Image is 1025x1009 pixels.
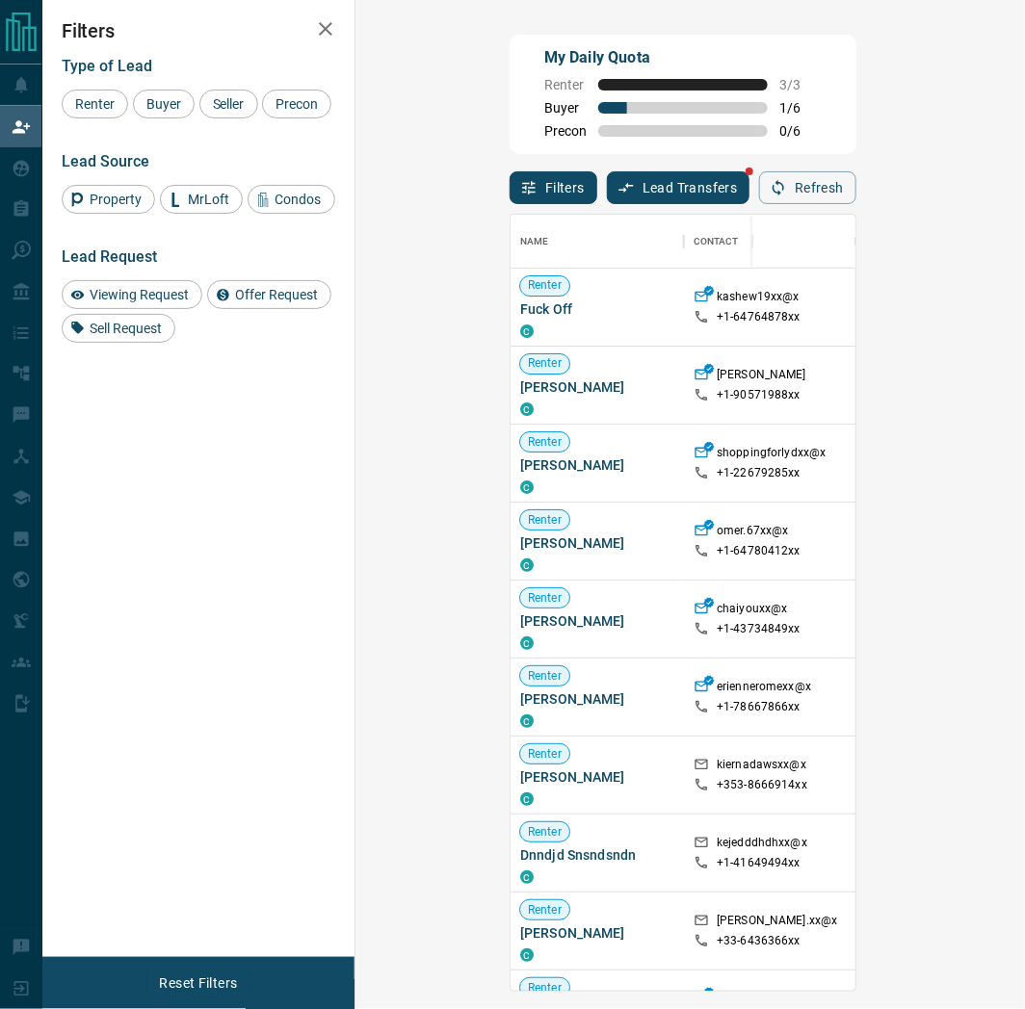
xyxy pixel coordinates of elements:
p: My Daily Quota [544,46,822,69]
p: omer.67xx@x [717,523,788,543]
div: Property [62,185,155,214]
p: chaiyouxx@x [717,601,787,621]
p: +1- 43734849xx [717,621,801,637]
span: [PERSON_NAME] [520,611,674,631]
span: Renter [520,512,569,529]
span: Renter [520,668,569,685]
span: Renter [520,355,569,372]
div: condos.ca [520,558,534,572]
span: Seller [206,96,251,112]
p: kashew19xx@x [717,289,800,309]
span: [PERSON_NAME] [520,767,674,787]
h2: Filters [62,19,335,42]
p: kejedddhdhxx@x [717,835,807,855]
div: Contact [694,215,739,269]
span: Fuck Off [520,299,674,319]
div: Buyer [133,90,195,118]
span: Renter [520,980,569,996]
div: condos.ca [520,402,534,416]
span: [PERSON_NAME] [520,377,674,397]
span: Buyer [544,100,587,116]
span: Condos [269,192,329,207]
div: condos.ca [520,948,534,962]
span: [PERSON_NAME] [520,533,674,553]
p: +1- 64780412xx [717,543,801,559]
span: [PERSON_NAME] [520,923,674,943]
span: Offer Request [228,287,325,302]
div: condos.ca [520,714,534,728]
p: +1- 64764878xx [717,309,801,325]
p: +1- 90571988xx [717,387,801,403]
div: condos.ca [520,636,534,650]
span: Renter [520,746,569,763]
p: +1- 22679285xx [717,465,801,481]
span: Property [83,192,148,207]
p: [PERSON_NAME].xx@x [717,913,837,933]
p: +353- 8666914xx [717,777,807,793]
span: Renter [520,434,569,451]
p: +1- 78667866xx [717,699,801,715]
div: condos.ca [520,792,534,806]
span: Renter [520,277,569,294]
span: 0 / 6 [779,123,822,139]
span: 1 / 6 [779,100,822,116]
span: Renter [520,824,569,841]
button: Refresh [759,171,856,204]
button: Reset Filters [146,967,250,999]
span: Dnndjd Snsndsndn [520,845,674,865]
span: Viewing Request [83,287,196,302]
span: Renter [68,96,121,112]
p: erienneromexx@x [717,679,811,699]
button: Filters [510,171,597,204]
span: Renter [520,590,569,607]
span: Sell Request [83,321,169,336]
span: Buyer [140,96,188,112]
span: MrLoft [181,192,236,207]
span: Precon [269,96,325,112]
button: Lead Transfers [607,171,750,204]
div: Offer Request [207,280,331,309]
div: Name [520,215,549,269]
span: 3 / 3 [779,77,822,92]
span: Precon [544,123,587,139]
div: condos.ca [520,324,534,338]
span: [PERSON_NAME] [520,689,674,709]
span: [PERSON_NAME] [520,455,674,475]
div: condos.ca [520,870,534,884]
div: Precon [262,90,331,118]
span: Renter [520,902,569,918]
div: Renter [62,90,128,118]
div: Sell Request [62,314,175,343]
div: condos.ca [520,480,534,494]
span: Lead Request [62,247,157,266]
p: shoppingforlydxx@x [717,445,826,465]
span: Type of Lead [62,57,152,75]
p: +1- 41649494xx [717,855,801,871]
div: MrLoft [160,185,243,214]
div: Condos [248,185,335,214]
p: kiernadawsxx@x [717,757,806,777]
p: [PERSON_NAME] [717,367,806,387]
div: Viewing Request [62,280,202,309]
div: Seller [199,90,258,118]
div: Name [511,215,684,269]
span: Lead Source [62,152,149,170]
p: +33- 6436366xx [717,933,801,949]
span: Renter [544,77,587,92]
